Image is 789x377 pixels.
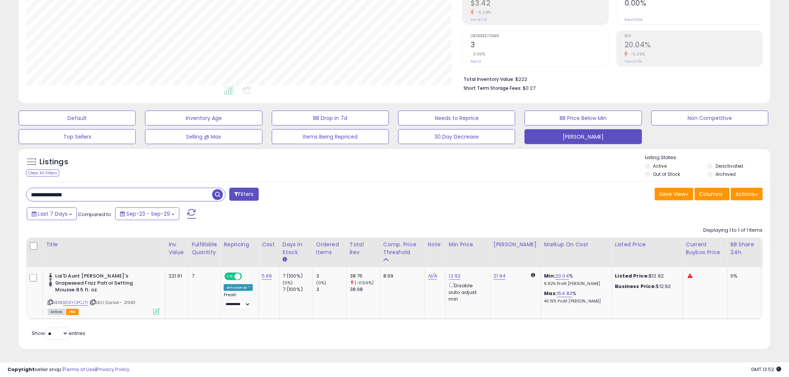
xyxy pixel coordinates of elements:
div: Displaying 1 to 1 of 1 items [704,227,763,234]
span: Ordered Items [471,34,609,38]
small: Prev: 0.00% [625,18,642,22]
div: 38.98 [350,286,380,293]
strong: Copyright [7,366,35,373]
div: Repricing [224,241,255,248]
small: (0%) [283,280,293,286]
div: BB Share 24h. [731,241,758,256]
b: Short Term Storage Fees: [463,85,522,91]
b: Business Price: [615,283,656,290]
button: [PERSON_NAME] [525,129,642,144]
a: 5.69 [262,272,272,280]
label: Out of Stock [653,171,680,177]
a: 20.04 [555,272,569,280]
a: N/A [428,272,437,280]
small: Days In Stock. [283,256,287,263]
div: $12.92 [615,283,677,290]
div: Ordered Items [316,241,343,256]
span: Compared to: [78,211,112,218]
button: Default [19,111,136,126]
small: Prev: 21.15% [625,59,642,64]
button: Sep-23 - Sep-29 [115,207,179,220]
div: Clear All Filters [26,170,59,177]
label: Deactivated [716,163,744,169]
div: Cost [262,241,276,248]
button: BB Price Below Min [525,111,642,126]
span: Columns [700,190,723,198]
button: Columns [695,188,730,200]
div: Listed Price [615,241,680,248]
b: Total Inventory Value: [463,76,514,82]
li: $222 [463,74,757,83]
button: Items Being Repriced [272,129,389,144]
span: $0.27 [523,85,535,92]
b: Max: [544,290,557,297]
div: Note [428,241,443,248]
label: Archived [716,171,736,177]
p: Listing States: [645,154,770,161]
div: Days In Stock [283,241,310,256]
b: Min: [544,272,556,279]
div: Total Rev. [350,241,377,256]
small: Prev: $3.61 [471,18,487,22]
span: 2025-10-7 13:52 GMT [751,366,782,373]
a: 12.92 [449,272,461,280]
small: 0.00% [471,51,485,57]
div: 8.69 [383,273,419,279]
div: seller snap | | [7,366,129,373]
a: Terms of Use [64,366,95,373]
button: Needs to Reprice [398,111,515,126]
span: Last 7 Days [38,210,67,218]
span: All listings currently available for purchase on Amazon [48,309,65,315]
div: Amazon AI * [224,284,253,291]
span: Show: entries [32,330,85,337]
span: ROI [625,34,763,38]
small: Prev: 3 [471,59,481,64]
button: BB Drop in 7d [272,111,389,126]
div: Disable auto adjust min [449,281,485,302]
span: Sep-23 - Sep-29 [126,210,170,218]
button: Save View [655,188,694,200]
div: 7 [192,273,215,279]
div: Preset: [224,292,253,309]
p: 8.82% Profit [PERSON_NAME] [544,281,606,286]
button: Top Sellers [19,129,136,144]
p: 40.15% Profit [PERSON_NAME] [544,299,606,304]
div: % [544,273,606,286]
a: 21.94 [494,272,506,280]
div: [PERSON_NAME] [494,241,538,248]
label: Active [653,163,667,169]
div: Comp. Price Threshold [383,241,422,256]
div: Current Buybox Price [686,241,724,256]
button: 30 Day Decrease [398,129,515,144]
div: Inv. value [169,241,185,256]
h2: 3 [471,41,609,51]
div: Min Price [449,241,487,248]
div: 7 (100%) [283,273,313,279]
a: B09YDPCJY1 [63,300,88,306]
div: 0% [731,273,755,279]
button: Last 7 Days [27,207,77,220]
span: FBA [66,309,79,315]
a: Privacy Policy [97,366,129,373]
button: Actions [731,188,763,200]
div: $12.92 [615,273,677,279]
button: Non Competitive [651,111,768,126]
div: 7 (100%) [283,286,313,293]
small: -5.25% [628,51,645,57]
div: Title [46,241,162,248]
div: 3 [316,273,346,279]
div: 38.76 [350,273,380,279]
img: 41H7htMViqL._SL40_.jpg [48,273,53,288]
div: % [544,290,606,304]
div: Markup on Cost [544,241,609,248]
small: -5.26% [474,10,491,15]
b: Lai'D Aunt [PERSON_NAME]'s Grapeseed Frizz Patrol Setting Mousse 8.5 fl. oz. [55,273,146,295]
h2: 20.04% [625,41,763,51]
button: Inventory Age [145,111,262,126]
small: (0%) [316,280,327,286]
div: Fulfillable Quantity [192,241,217,256]
small: (-0.56%) [355,280,374,286]
span: | SKU: CarloA - 21340 [89,300,136,305]
div: 3 [316,286,346,293]
a: 154.83 [557,290,572,297]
